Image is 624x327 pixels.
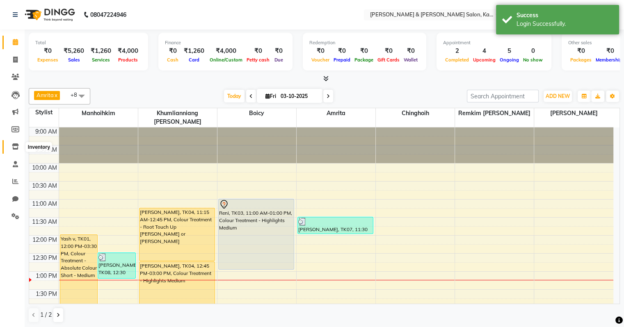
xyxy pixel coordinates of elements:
div: 12:30 PM [31,254,59,262]
span: Manhoihkim [59,108,138,118]
button: ADD NEW [544,91,572,102]
div: 11:30 AM [30,218,59,226]
img: logo [21,3,77,26]
span: Package [352,57,375,63]
div: ₹0 [352,46,375,56]
span: Card [187,57,201,63]
span: Chinghoih [376,108,455,118]
span: Remkim [PERSON_NAME] [455,108,534,118]
span: 1 / 2 [40,311,52,319]
span: Cash [165,57,181,63]
div: ₹0 [375,46,402,56]
div: Success [517,11,613,20]
span: No show [521,57,545,63]
span: Products [116,57,140,63]
span: Petty cash [245,57,272,63]
span: Online/Custom [208,57,245,63]
span: [PERSON_NAME] [534,108,613,118]
span: +8 [71,91,83,98]
div: ₹0 [331,46,352,56]
div: ₹5,260 [60,46,87,56]
span: Expenses [35,57,60,63]
div: 12:00 PM [31,236,59,244]
div: ₹0 [35,46,60,56]
div: Reni, TK03, 11:00 AM-01:00 PM, Colour Treatment - Highlights Medium [219,199,294,269]
div: 1:00 PM [34,272,59,280]
div: 9:00 AM [34,127,59,136]
div: ₹4,000 [114,46,142,56]
div: [PERSON_NAME], TK07, 11:30 AM-12:00 PM, Back massage [298,217,373,234]
div: ₹4,000 [208,46,245,56]
div: ₹0 [272,46,286,56]
div: [PERSON_NAME], TK04, 11:15 AM-12:45 PM, Colour Treatment - Root Touch Up [PERSON_NAME] or [PERSON... [139,208,215,261]
div: Stylist [29,108,59,117]
span: Upcoming [471,57,498,63]
div: 0 [521,46,545,56]
span: Packages [568,57,594,63]
span: Services [90,57,112,63]
div: 10:30 AM [30,182,59,190]
span: Boicy [217,108,296,118]
div: ₹0 [309,46,331,56]
span: Prepaid [331,57,352,63]
div: ₹1,260 [181,46,208,56]
div: ₹0 [402,46,420,56]
input: 2025-10-03 [278,90,319,102]
div: 2 [443,46,471,56]
div: 5 [498,46,521,56]
div: 1:30 PM [34,290,59,298]
span: Wallet [402,57,420,63]
span: ADD NEW [546,93,570,99]
div: ₹0 [245,46,272,56]
div: ₹1,260 [87,46,114,56]
b: 08047224946 [90,3,126,26]
div: 10:00 AM [30,163,59,172]
span: Gift Cards [375,57,402,63]
span: Sales [66,57,82,63]
div: Appointment [443,39,545,46]
div: Login Successfully. [517,20,613,28]
span: Due [272,57,285,63]
span: Ongoing [498,57,521,63]
span: Amrita [37,92,54,98]
a: x [54,92,57,98]
input: Search Appointment [467,90,539,102]
span: Completed [443,57,471,63]
span: Amrita [297,108,375,118]
div: Total [35,39,142,46]
div: Inventory [26,142,52,152]
span: Fri [263,93,278,99]
div: ₹0 [568,46,594,56]
span: Voucher [309,57,331,63]
span: Today [224,90,245,102]
div: 4 [471,46,498,56]
div: Redemption [309,39,420,46]
div: [PERSON_NAME], TK08, 12:30 PM-01:15 PM, Haircut - Senior Stylist [DEMOGRAPHIC_DATA] [98,253,135,278]
div: Finance [165,39,286,46]
div: 11:00 AM [30,200,59,208]
span: Khumlianniang [PERSON_NAME] [138,108,217,127]
div: ₹0 [165,46,181,56]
